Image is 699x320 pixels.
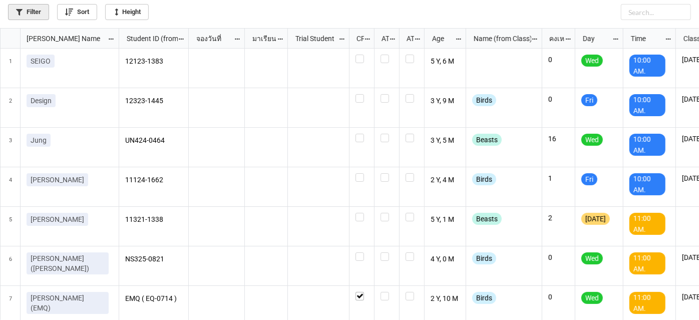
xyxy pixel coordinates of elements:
p: 0 [548,94,569,104]
p: NS325-0821 [125,252,183,266]
p: [PERSON_NAME] ([PERSON_NAME]) [31,253,105,273]
p: 0 [548,292,569,302]
div: Wed [581,134,603,146]
div: Day [577,33,612,44]
div: 10:00 AM. [629,55,665,77]
div: ATK [401,33,415,44]
div: CF [351,33,365,44]
p: 16 [548,134,569,144]
p: UN424-0464 [125,134,183,148]
div: Trial Student [289,33,338,44]
span: 2 [9,88,12,127]
div: 10:00 AM. [629,173,665,195]
div: Wed [581,252,603,264]
div: Birds [472,173,496,185]
input: Search... [621,4,691,20]
div: 11:00 AM. [629,292,665,314]
a: Height [105,4,149,20]
div: 10:00 AM. [629,94,665,116]
p: 3 Y, 9 M [431,94,460,108]
div: Name (from Class) [468,33,531,44]
div: Birds [472,292,496,304]
div: Beasts [472,134,502,146]
p: Jung [31,135,47,145]
p: 2 Y, 4 M [431,173,460,187]
a: Filter [8,4,49,20]
div: Fri [581,173,597,185]
p: EMQ ( EQ-0714 ) [125,292,183,306]
span: 1 [9,49,12,88]
span: 5 [9,207,12,246]
div: Wed [581,292,603,304]
p: 0 [548,55,569,65]
div: Beasts [472,213,502,225]
p: 0 [548,252,569,262]
p: [PERSON_NAME] [31,175,84,185]
p: 2 Y, 10 M [431,292,460,306]
div: Age [426,33,456,44]
div: คงเหลือ (from Nick Name) [543,33,564,44]
p: 2 [548,213,569,223]
div: grid [1,29,119,49]
span: 4 [9,167,12,206]
div: Student ID (from [PERSON_NAME] Name) [121,33,178,44]
p: SEIGO [31,56,51,66]
p: 12323-1445 [125,94,183,108]
div: [PERSON_NAME] Name [21,33,108,44]
p: 5 Y, 1 M [431,213,460,227]
div: 10:00 AM. [629,134,665,156]
div: Fri [581,94,597,106]
div: มาเรียน [246,33,277,44]
p: Design [31,96,52,106]
p: 3 Y, 5 M [431,134,460,148]
a: Sort [57,4,97,20]
span: 3 [9,128,12,167]
div: จองวันที่ [190,33,234,44]
p: [PERSON_NAME] [31,214,84,224]
div: ATT [376,33,390,44]
div: Birds [472,252,496,264]
p: 1 [548,173,569,183]
div: [DATE] [581,213,610,225]
div: Time [625,33,665,44]
p: 5 Y, 6 M [431,55,460,69]
p: 12123-1383 [125,55,183,69]
p: 11321-1338 [125,213,183,227]
p: 11124-1662 [125,173,183,187]
div: 11:00 AM. [629,252,665,274]
div: Wed [581,55,603,67]
p: [PERSON_NAME] (EMQ) [31,293,105,313]
span: 6 [9,246,12,285]
div: Birds [472,94,496,106]
div: 11:00 AM. [629,213,665,235]
p: 4 Y, 0 M [431,252,460,266]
